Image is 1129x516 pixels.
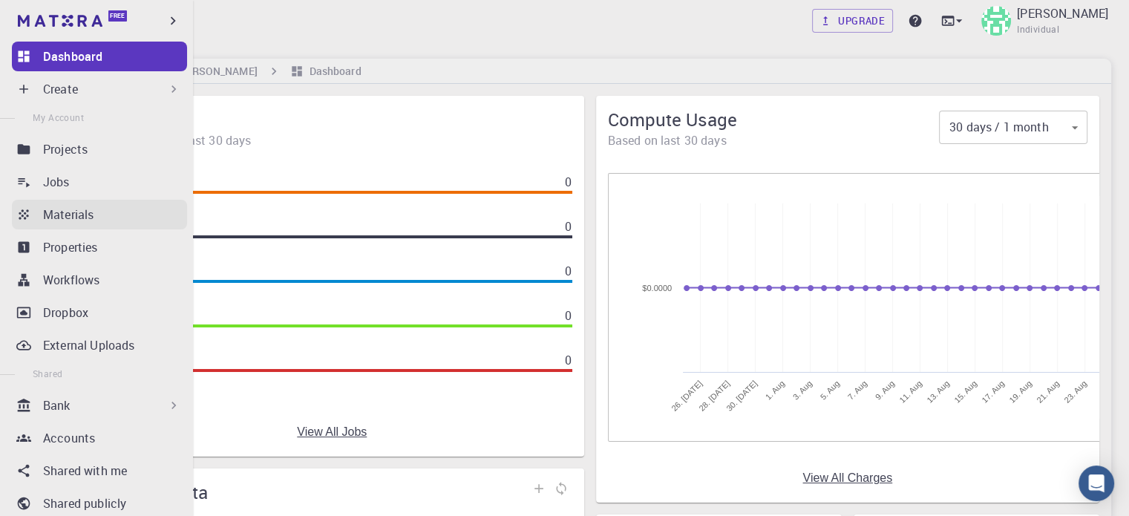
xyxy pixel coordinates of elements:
[925,379,951,405] tspan: 13. Aug
[12,200,187,229] a: Materials
[74,63,364,79] nav: breadcrumb
[43,494,126,512] p: Shared publicly
[724,379,759,413] tspan: 30. [DATE]
[170,63,257,79] h6: [PERSON_NAME]
[1017,22,1059,37] span: Individual
[12,42,187,71] a: Dashboard
[952,379,978,405] tspan: 15. Aug
[697,379,731,413] tspan: 28. [DATE]
[565,307,572,324] p: 0
[12,232,187,262] a: Properties
[12,167,187,197] a: Jobs
[981,6,1011,36] img: EDGAR MATALLANA
[12,330,187,360] a: External Uploads
[565,262,572,280] p: 0
[1035,379,1061,405] tspan: 21. Aug
[43,206,94,223] p: Materials
[12,391,187,420] div: Bank
[43,304,88,321] p: Dropbox
[670,379,704,413] tspan: 26. [DATE]
[608,131,940,149] span: Based on last 30 days
[43,140,88,158] p: Projects
[12,298,187,327] a: Dropbox
[43,429,95,447] p: Accounts
[33,368,62,379] span: Shared
[1079,466,1114,501] div: Open Intercom Messenger
[297,425,367,439] a: View All Jobs
[43,48,102,65] p: Dashboard
[873,379,896,402] tspan: 9. Aug
[565,218,572,235] p: 0
[43,462,127,480] p: Shared with me
[92,131,572,149] span: 0 jobs during the last 30 days
[845,379,868,402] tspan: 7. Aug
[980,379,1006,405] tspan: 17. Aug
[1062,379,1088,405] tspan: 23. Aug
[897,379,923,405] tspan: 11. Aug
[818,379,841,402] tspan: 5. Aug
[642,284,672,293] text: $0.0000
[43,80,78,98] p: Create
[1017,4,1108,22] p: [PERSON_NAME]
[939,113,1087,143] div: 30 days / 1 month
[802,471,892,485] a: View All Charges
[12,74,187,104] div: Create
[12,134,187,164] a: Projects
[812,9,893,33] a: Upgrade
[43,173,70,191] p: Jobs
[1007,379,1033,405] tspan: 19. Aug
[565,351,572,369] p: 0
[43,336,134,354] p: External Uploads
[30,10,82,24] span: Soporte
[763,379,786,402] tspan: 1. Aug
[12,456,187,486] a: Shared with me
[92,480,528,504] span: Storage Quota
[12,423,187,453] a: Accounts
[12,265,187,295] a: Workflows
[43,396,71,414] p: Bank
[304,63,361,79] h6: Dashboard
[92,108,572,131] span: Jobs
[43,238,98,256] p: Properties
[565,173,572,191] p: 0
[33,111,84,123] span: My Account
[43,271,99,289] p: Workflows
[608,108,940,131] span: Compute Usage
[791,379,814,402] tspan: 3. Aug
[18,15,102,27] img: logo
